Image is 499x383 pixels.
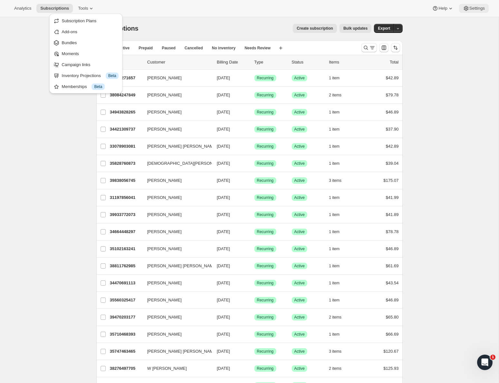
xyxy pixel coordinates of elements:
button: Customize table column order and visibility [379,43,388,52]
button: W [PERSON_NAME] [143,363,208,374]
div: 35710468393[PERSON_NAME][DATE]SuccessRecurringSuccessActive1 item$66.69 [110,330,399,339]
span: [DATE] [217,212,230,217]
span: Subscriptions [40,6,69,11]
button: Analytics [10,4,35,13]
div: 39838056745[PERSON_NAME][DATE]SuccessRecurringSuccessActive3 items$175.07 [110,176,399,185]
span: Active [294,93,305,98]
span: $125.93 [384,366,399,371]
span: 1 item [329,127,340,132]
span: 1 item [329,195,340,200]
p: 38084247849 [110,92,142,98]
span: [PERSON_NAME] [147,211,182,218]
p: Billing Date [217,59,249,65]
button: [PERSON_NAME] [143,107,208,117]
span: Active [294,110,305,115]
span: [PERSON_NAME] [147,109,182,115]
span: $61.69 [386,263,399,268]
span: Active [294,212,305,217]
span: Active [294,75,305,81]
span: Beta [94,84,102,89]
div: 33078903081[PERSON_NAME] [PERSON_NAME][DATE]SuccessRecurringSuccessActive1 item$42.89 [110,142,399,151]
button: 1 item [329,193,347,202]
span: $120.67 [384,349,399,354]
div: Memberships [62,83,119,90]
p: 34943828265 [110,109,142,115]
span: Recurring [257,263,274,269]
button: [PERSON_NAME] [PERSON_NAME] [143,141,208,152]
span: $46.89 [386,110,399,114]
div: 34288271657[PERSON_NAME][DATE]SuccessRecurringSuccessActive1 item$42.89 [110,74,399,83]
span: Prepaid [139,45,153,51]
span: Recurring [257,246,274,251]
div: 39470203177[PERSON_NAME][DATE]SuccessRecurringSuccessActive2 items$65.80 [110,313,399,322]
span: 1 [490,355,495,360]
span: 1 item [329,332,340,337]
span: [DATE] [217,315,230,319]
button: 1 item [329,330,347,339]
span: 2 items [329,366,342,371]
button: [PERSON_NAME] [PERSON_NAME] [143,346,208,357]
span: Active [294,280,305,286]
span: $66.69 [386,332,399,337]
div: Items [329,59,361,65]
div: IDCustomerBilling DateTypeStatusItemsTotal [110,59,399,65]
span: $41.89 [386,212,399,217]
button: [PERSON_NAME] [143,295,208,305]
p: 34664448297 [110,229,142,235]
p: 39838056745 [110,177,142,184]
button: 3 items [329,176,349,185]
button: Create new view [276,44,286,53]
span: Beta [108,73,116,78]
div: 38276497705W [PERSON_NAME][DATE]SuccessRecurringSuccessActive2 items$125.93 [110,364,399,373]
div: 34943828265[PERSON_NAME][DATE]SuccessRecurringSuccessActive1 item$46.89 [110,108,399,117]
span: Active [294,127,305,132]
span: 1 item [329,144,340,149]
span: Active [294,315,305,320]
span: Export [378,26,390,31]
p: 35828760873 [110,160,142,167]
div: Inventory Projections [62,73,119,79]
span: [DATE] [217,110,230,114]
button: [DEMOGRAPHIC_DATA][PERSON_NAME] [143,158,208,169]
span: Active [294,349,305,354]
iframe: Intercom live chat [477,355,493,370]
span: [DATE] [217,178,230,183]
span: [DATE] [217,144,230,149]
p: ID [110,59,142,65]
span: [PERSON_NAME] [147,246,182,252]
span: 3 items [329,178,342,183]
p: 38811762985 [110,263,142,269]
button: 2 items [329,91,349,100]
button: 1 item [329,142,347,151]
span: [DATE] [217,349,230,354]
span: [PERSON_NAME] [147,177,182,184]
p: 34470691113 [110,280,142,286]
div: 34421309737[PERSON_NAME][DATE]SuccessRecurringSuccessActive1 item$37.90 [110,125,399,134]
span: Active [294,366,305,371]
button: [PERSON_NAME] [PERSON_NAME] [143,261,208,271]
span: Cancelled [185,45,203,51]
p: 39470203177 [110,314,142,320]
p: 39933772073 [110,211,142,218]
button: [PERSON_NAME] [143,210,208,220]
span: Recurring [257,195,274,200]
button: [PERSON_NAME] [143,90,208,100]
span: Recurring [257,315,274,320]
span: $41.99 [386,195,399,200]
button: 1 item [329,108,347,117]
span: [DATE] [217,229,230,234]
button: 1 item [329,74,347,83]
span: [PERSON_NAME] [147,314,182,320]
p: 33078903081 [110,143,142,150]
span: Recurring [257,161,274,166]
span: Active [294,178,305,183]
span: [DATE] [217,75,230,80]
button: [PERSON_NAME] [143,329,208,339]
span: [PERSON_NAME] [147,194,182,201]
span: Tools [78,6,88,11]
span: 2 items [329,315,342,320]
p: Total [390,59,398,65]
p: 35747463465 [110,348,142,355]
button: [PERSON_NAME] [143,175,208,186]
span: [PERSON_NAME] [PERSON_NAME] [147,348,217,355]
